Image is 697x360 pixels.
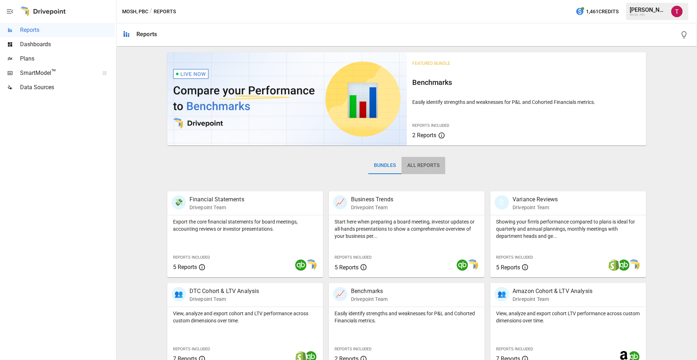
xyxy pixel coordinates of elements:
[667,1,687,21] button: Tanner Flitter
[189,195,244,204] p: Financial Statements
[20,40,115,49] span: Dashboards
[189,296,259,303] p: Drivepoint Team
[457,259,468,271] img: quickbooks
[295,259,307,271] img: quickbooks
[173,218,317,232] p: Export the core financial statements for board meetings, accounting reviews or investor presentat...
[495,195,509,210] div: 🗓
[513,195,558,204] p: Variance Reviews
[573,5,621,18] button: 1,461Credits
[20,54,115,63] span: Plans
[496,218,640,240] p: Showing your firm's performance compared to plans is ideal for quarterly and annual plannings, mo...
[495,287,509,301] div: 👥
[351,195,393,204] p: Business Trends
[20,26,115,34] span: Reports
[335,264,359,271] span: 5 Reports
[172,195,186,210] div: 💸
[136,31,157,38] div: Reports
[335,218,479,240] p: Start here when preparing a board meeting, investor updates or all-hands presentations to show a ...
[335,310,479,324] p: Easily identify strengths and weaknesses for P&L and Cohorted Financials metrics.
[467,259,478,271] img: smart model
[150,7,152,16] div: /
[20,69,95,77] span: SmartModel
[628,259,640,271] img: smart model
[173,255,210,260] span: Reports Included
[513,296,592,303] p: Drivepoint Team
[413,99,641,106] p: Easily identify strengths and weaknesses for P&L and Cohorted Financials metrics.
[402,157,445,174] button: All Reports
[513,287,592,296] p: Amazon Cohort & LTV Analysis
[189,204,244,211] p: Drivepoint Team
[335,347,371,351] span: Reports Included
[189,287,259,296] p: DTC Cohort & LTV Analysis
[496,264,520,271] span: 5 Reports
[335,255,371,260] span: Reports Included
[333,195,347,210] div: 📈
[173,310,317,324] p: View, analyze and export cohort and LTV performance across custom dimensions over time.
[167,52,407,145] img: video thumbnail
[496,255,533,260] span: Reports Included
[351,287,388,296] p: Benchmarks
[122,7,148,16] button: MOSH, PBC
[173,347,210,351] span: Reports Included
[368,157,402,174] button: Bundles
[351,296,388,303] p: Drivepoint Team
[671,6,683,17] img: Tanner Flitter
[333,287,347,301] div: 📈
[413,132,437,139] span: 2 Reports
[51,68,56,77] span: ™
[20,83,115,92] span: Data Sources
[630,6,667,13] div: [PERSON_NAME]
[630,13,667,16] div: MOSH, PBC
[513,204,558,211] p: Drivepoint Team
[305,259,317,271] img: smart model
[413,61,451,66] span: Featured Bundle
[608,259,620,271] img: shopify
[413,77,641,88] h6: Benchmarks
[172,287,186,301] div: 👥
[618,259,630,271] img: quickbooks
[496,347,533,351] span: Reports Included
[351,204,393,211] p: Drivepoint Team
[413,123,450,128] span: Reports Included
[496,310,640,324] p: View, analyze and export cohort LTV performance across custom dimensions over time.
[173,264,197,270] span: 5 Reports
[586,7,619,16] span: 1,461 Credits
